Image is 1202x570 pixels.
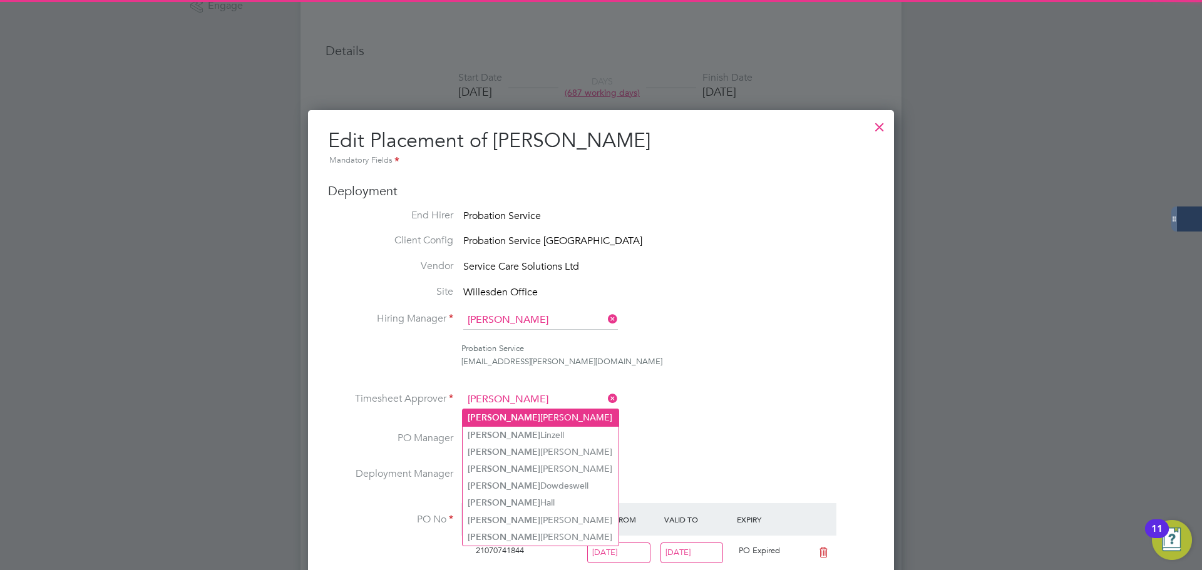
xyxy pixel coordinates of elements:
b: [PERSON_NAME] [468,481,540,491]
b: [PERSON_NAME] [468,464,540,474]
label: Hiring Manager [328,312,453,325]
li: Dowdeswell [463,477,619,494]
span: Probation Service [463,210,541,222]
h3: Deployment [328,183,874,199]
b: [PERSON_NAME] [468,515,540,526]
li: Linzell [463,427,619,444]
b: [PERSON_NAME] [468,532,540,542]
div: Valid To [661,508,734,531]
input: Search for... [463,390,618,409]
label: Vendor [328,260,453,273]
div: Valid From [588,508,661,531]
span: PO Expired [739,545,780,556]
input: Search for... [463,311,618,330]
input: Select one [660,542,724,563]
b: [PERSON_NAME] [468,412,540,423]
label: Client Config [328,234,453,247]
span: Probation Service [461,343,524,354]
div: [EMAIL_ADDRESS][PERSON_NAME][DOMAIN_NAME] [461,355,874,369]
span: Service Care Solutions Ltd [463,260,579,273]
li: [PERSON_NAME] [463,461,619,477]
label: PO No [328,513,453,526]
label: Site [328,285,453,298]
span: Probation Service [GEOGRAPHIC_DATA] [463,235,642,248]
label: Deployment Manager [328,467,453,481]
div: Expiry [734,508,807,531]
div: Mandatory Fields [328,154,874,168]
input: Select one [587,542,650,563]
b: [PERSON_NAME] [468,447,540,457]
li: Hall [463,494,619,511]
button: Open Resource Center, 11 new notifications [1152,520,1192,560]
span: Edit Placement of [PERSON_NAME] [328,128,650,153]
label: Timesheet Approver [328,392,453,405]
span: Willesden Office [463,286,538,298]
b: [PERSON_NAME] [468,430,540,440]
li: [PERSON_NAME] [463,409,619,426]
div: 11 [1151,529,1163,545]
b: [PERSON_NAME] [468,497,540,508]
label: PO Manager [328,432,453,445]
li: [PERSON_NAME] [463,512,619,529]
li: [PERSON_NAME] [463,529,619,546]
li: [PERSON_NAME] [463,444,619,461]
label: End Hirer [328,209,453,222]
span: 21070741844 [476,545,524,556]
